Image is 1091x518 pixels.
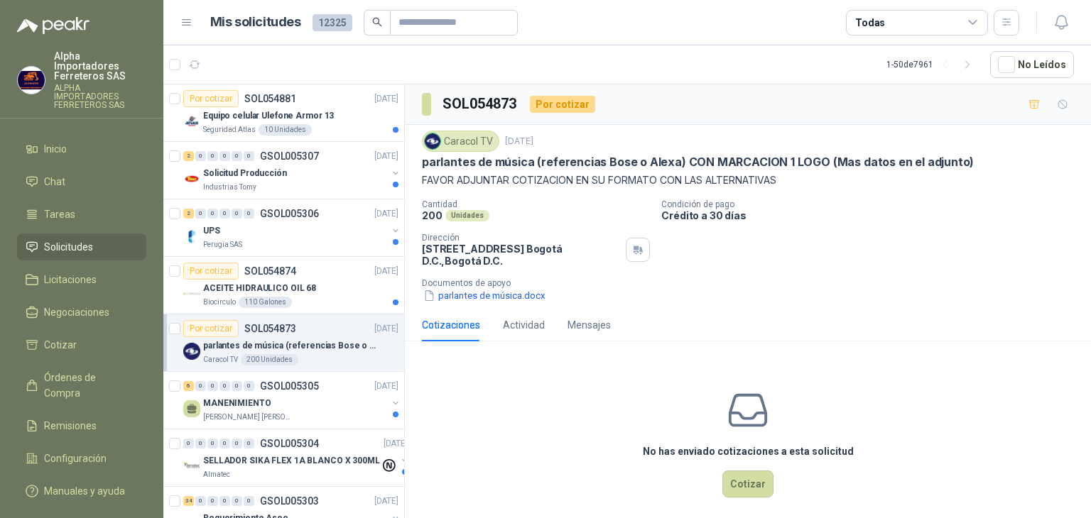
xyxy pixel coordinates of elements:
div: 0 [195,439,206,448]
div: 0 [207,151,218,161]
div: Por cotizar [183,90,239,107]
img: Company Logo [425,133,440,149]
a: Negociaciones [17,299,146,326]
p: [PERSON_NAME] [PERSON_NAME] [203,412,293,423]
a: Por cotizarSOL054873[DATE] Company Logoparlantes de música (referencias Bose o Alexa) CON MARCACI... [163,314,404,372]
p: Dirección [422,233,620,243]
span: search [372,17,382,27]
p: ALPHA IMPORTADORES FERRETEROS SAS [54,84,146,109]
a: Solicitudes [17,233,146,260]
p: GSOL005307 [260,151,319,161]
div: 1 - 50 de 7961 [886,53,979,76]
p: Equipo celular Ulefone Armor 13 [203,109,334,123]
div: 2 [183,151,194,161]
p: [DATE] [374,150,398,163]
p: SOL054874 [244,266,296,276]
p: 200 [422,209,443,221]
div: Mensajes [568,317,611,333]
p: UPS [203,224,220,238]
img: Company Logo [183,170,200,187]
p: [DATE] [374,92,398,106]
p: [STREET_ADDRESS] Bogotá D.C. , Bogotá D.C. [422,243,620,267]
p: ACEITE HIDRAULICO OIL 68 [203,282,316,295]
span: Configuración [44,451,107,466]
div: 0 [232,151,242,161]
div: 10 Unidades [259,124,312,136]
span: Inicio [44,141,67,157]
p: GSOL005304 [260,439,319,448]
div: Por cotizar [530,96,595,113]
p: Caracol TV [203,354,238,365]
a: Por cotizarSOL054874[DATE] Company LogoACEITE HIDRAULICO OIL 68Biocirculo110 Galones [163,257,404,314]
p: Crédito a 30 días [661,209,1085,221]
div: Actividad [503,317,545,333]
div: 6 [183,381,194,391]
div: 2 [183,209,194,219]
p: [DATE] [374,265,398,278]
span: Manuales y ayuda [44,483,125,499]
button: Cotizar [722,470,774,497]
p: Perugia SAS [203,239,242,250]
p: SELLADOR SIKA FLEX 1A BLANCO X 300ML [203,454,380,468]
div: Caracol TV [422,131,499,152]
p: Almatec [203,469,230,480]
div: 0 [195,209,206,219]
p: SOL054881 [244,94,296,104]
h3: SOL054873 [443,93,519,115]
div: 0 [232,209,242,219]
div: 0 [232,496,242,506]
a: Configuración [17,445,146,472]
a: 6 0 0 0 0 0 GSOL005305[DATE] MANENIMIENTO[PERSON_NAME] [PERSON_NAME] [183,378,401,423]
p: GSOL005305 [260,381,319,391]
img: Company Logo [183,285,200,302]
div: 0 [207,439,218,448]
a: Tareas [17,201,146,228]
h3: No has enviado cotizaciones a esta solicitud [643,443,854,459]
div: 0 [244,439,254,448]
p: [DATE] [505,135,533,148]
div: 0 [244,209,254,219]
p: Biocirculo [203,297,236,308]
a: 2 0 0 0 0 0 GSOL005306[DATE] Company LogoUPSPerugia SAS [183,205,401,250]
p: Cantidad [422,199,650,209]
p: MANENIMIENTO [203,397,271,410]
div: 0 [219,151,230,161]
span: Licitaciones [44,272,97,287]
div: Unidades [445,210,489,221]
div: 0 [195,151,206,161]
span: Remisiones [44,418,97,434]
p: GSOL005306 [260,209,319,219]
img: Company Logo [183,343,200,360]
div: 0 [219,381,230,391]
div: 0 [219,209,230,219]
div: 0 [195,381,206,391]
p: Documentos de apoyo [422,278,1085,288]
a: Chat [17,168,146,195]
img: Logo peakr [17,17,89,34]
p: SOL054873 [244,324,296,334]
img: Company Logo [183,458,200,475]
div: 0 [244,151,254,161]
p: Condición de pago [661,199,1085,209]
button: No Leídos [990,51,1074,78]
p: GSOL005303 [260,496,319,506]
a: Cotizar [17,331,146,358]
p: [DATE] [384,437,408,451]
div: Todas [855,15,885,31]
div: 0 [232,439,242,448]
div: Por cotizar [183,320,239,337]
span: 12325 [313,14,352,31]
a: 2 0 0 0 0 0 GSOL005307[DATE] Company LogoSolicitud ProducciónIndustrias Tomy [183,148,401,193]
p: parlantes de música (referencias Bose o Alexa) CON MARCACION 1 LOGO (Mas datos en el adjunto) [203,339,380,353]
a: Por cotizarSOL054881[DATE] Company LogoEquipo celular Ulefone Armor 13Seguridad Atlas10 Unidades [163,84,404,142]
div: 0 [207,209,218,219]
span: Solicitudes [44,239,93,255]
img: Company Logo [18,67,45,94]
span: Cotizar [44,337,77,353]
a: Inicio [17,136,146,162]
span: Negociaciones [44,304,109,320]
div: 0 [232,381,242,391]
div: 200 Unidades [241,354,298,365]
h1: Mis solicitudes [210,12,301,33]
div: 0 [207,496,218,506]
